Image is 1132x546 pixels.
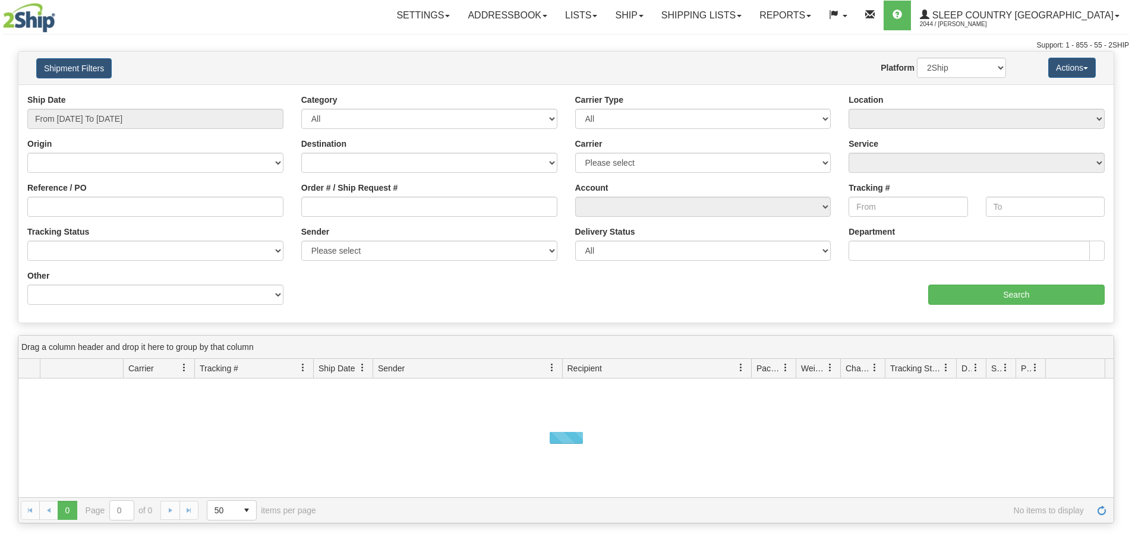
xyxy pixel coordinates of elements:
a: Addressbook [459,1,556,30]
span: Carrier [128,362,154,374]
a: Tracking Status filter column settings [936,358,956,378]
a: Shipping lists [652,1,751,30]
span: select [237,501,256,520]
label: Delivery Status [575,226,635,238]
label: Origin [27,138,52,150]
span: No items to display [333,506,1084,515]
span: Weight [801,362,826,374]
span: 2044 / [PERSON_NAME] [920,18,1009,30]
a: Sleep Country [GEOGRAPHIC_DATA] 2044 / [PERSON_NAME] [911,1,1128,30]
label: Tracking Status [27,226,89,238]
label: Service [849,138,878,150]
div: grid grouping header [18,336,1114,359]
a: Settings [387,1,459,30]
label: Platform [881,62,915,74]
a: Shipment Issues filter column settings [995,358,1016,378]
label: Sender [301,226,329,238]
input: Search [928,285,1105,305]
a: Ship [606,1,652,30]
label: Reference / PO [27,182,87,194]
label: Account [575,182,608,194]
span: Packages [756,362,781,374]
a: Reports [751,1,820,30]
label: Destination [301,138,346,150]
span: 50 [215,504,230,516]
input: From [849,197,967,217]
label: Tracking # [849,182,890,194]
a: Ship Date filter column settings [352,358,373,378]
span: Delivery Status [961,362,972,374]
a: Carrier filter column settings [174,358,194,378]
span: Page sizes drop down [207,500,257,520]
a: Packages filter column settings [775,358,796,378]
img: logo2044.jpg [3,3,55,33]
span: Pickup Status [1021,362,1031,374]
span: Shipment Issues [991,362,1001,374]
span: Page 0 [58,501,77,520]
a: Tracking # filter column settings [293,358,313,378]
span: items per page [207,500,316,520]
span: Sleep Country [GEOGRAPHIC_DATA] [929,10,1114,20]
a: Charge filter column settings [865,358,885,378]
a: Recipient filter column settings [731,358,751,378]
label: Location [849,94,883,106]
a: Pickup Status filter column settings [1025,358,1045,378]
label: Carrier Type [575,94,623,106]
span: Tracking # [200,362,238,374]
label: Ship Date [27,94,66,106]
label: Carrier [575,138,603,150]
span: Tracking Status [890,362,942,374]
button: Shipment Filters [36,58,112,78]
span: Page of 0 [86,500,153,520]
label: Other [27,270,49,282]
span: Sender [378,362,405,374]
label: Order # / Ship Request # [301,182,398,194]
iframe: chat widget [1105,212,1131,333]
button: Actions [1048,58,1096,78]
span: Recipient [567,362,602,374]
input: To [986,197,1105,217]
a: Refresh [1092,501,1111,520]
a: Weight filter column settings [820,358,840,378]
label: Category [301,94,338,106]
span: Ship Date [319,362,355,374]
a: Sender filter column settings [542,358,562,378]
label: Department [849,226,895,238]
a: Lists [556,1,606,30]
div: Support: 1 - 855 - 55 - 2SHIP [3,40,1129,51]
a: Delivery Status filter column settings [966,358,986,378]
span: Charge [846,362,871,374]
